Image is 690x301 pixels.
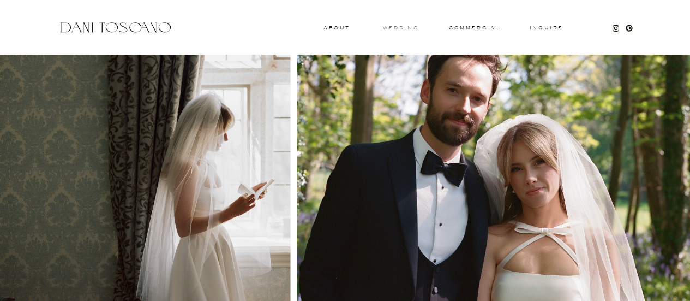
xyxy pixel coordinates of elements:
a: wedding [383,26,418,29]
a: About [323,26,347,29]
a: commercial [449,26,499,30]
a: Inquire [529,26,564,31]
